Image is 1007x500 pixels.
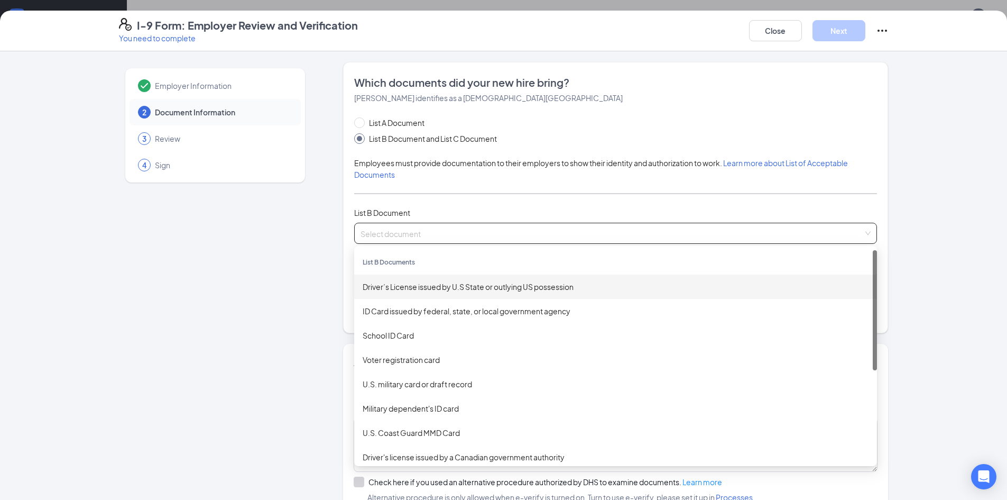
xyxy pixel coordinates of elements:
span: Employer Information [155,80,290,91]
span: Employees must provide documentation to their employers to show their identity and authorization ... [354,158,848,179]
span: Provide all notes relating employment authorization stamps or receipts, extensions, additional do... [354,387,856,408]
span: List B Document and List C Document [365,133,501,144]
div: U.S. Coast Guard MMD Card [363,427,869,439]
div: U.S. military card or draft record [363,378,869,390]
span: 2 [142,107,146,117]
span: Sign [155,160,290,170]
span: Which documents did your new hire bring? [354,75,877,90]
div: Driver’s License issued by U.S State or outlying US possession [363,281,869,293]
div: ID Card issued by federal, state, or local government agency [363,305,869,317]
svg: Ellipses [876,24,889,37]
svg: FormI9EVerifyIcon [119,18,132,31]
div: Military dependent's ID card [363,403,869,414]
a: Learn more [682,477,722,487]
svg: Checkmark [138,79,151,92]
div: Open Intercom Messenger [971,464,996,489]
button: Close [749,20,802,41]
span: List B Document [354,208,410,217]
span: [PERSON_NAME] identifies as a [DEMOGRAPHIC_DATA][GEOGRAPHIC_DATA] [354,93,623,103]
span: Additional information [354,355,468,368]
div: Voter registration card [363,354,869,366]
span: 3 [142,133,146,144]
span: Document Information [155,107,290,117]
span: List A Document [365,117,429,129]
div: Check here if you used an alternative procedure authorized by DHS to examine documents. [368,477,722,487]
div: School ID Card [363,330,869,341]
button: Next [812,20,865,41]
span: Review [155,133,290,144]
h4: I-9 Form: Employer Review and Verification [137,18,358,33]
div: Driver's license issued by a Canadian government authority [363,451,869,463]
span: 4 [142,160,146,170]
span: List B Documents [363,258,415,266]
p: You need to complete [119,33,358,43]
